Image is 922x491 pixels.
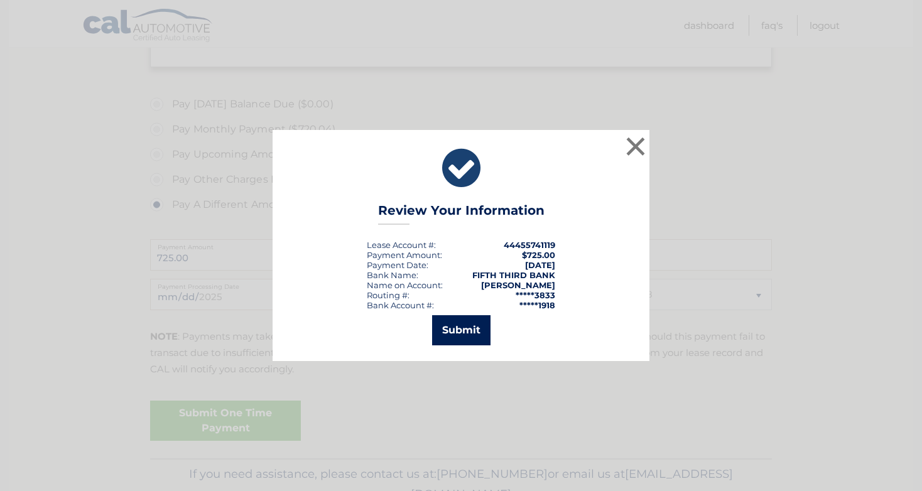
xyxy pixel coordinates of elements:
span: [DATE] [525,260,555,270]
div: Lease Account #: [367,240,436,250]
div: Bank Account #: [367,300,434,310]
span: $725.00 [522,250,555,260]
div: Bank Name: [367,270,418,280]
span: Payment Date [367,260,426,270]
strong: FIFTH THIRD BANK [472,270,555,280]
div: Routing #: [367,290,409,300]
h3: Review Your Information [378,203,545,225]
strong: [PERSON_NAME] [481,280,555,290]
div: Payment Amount: [367,250,442,260]
button: Submit [432,315,491,345]
div: : [367,260,428,270]
div: Name on Account: [367,280,443,290]
strong: 44455741119 [504,240,555,250]
button: × [623,134,648,159]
